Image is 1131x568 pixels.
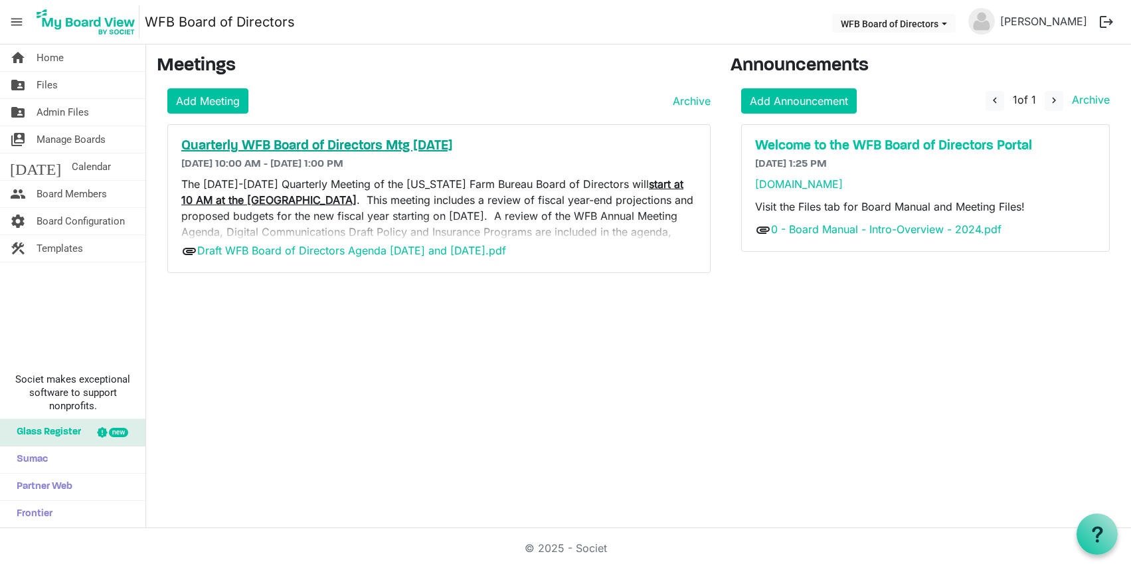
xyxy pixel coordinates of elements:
span: construction [10,235,26,262]
span: Calendar [72,153,111,180]
span: Sumac [10,446,48,473]
a: Draft WFB Board of Directors Agenda [DATE] and [DATE].pdf [197,244,506,257]
a: Add Meeting [167,88,248,114]
span: folder_shared [10,99,26,126]
a: Welcome to the WFB Board of Directors Portal [755,138,1096,154]
span: Board Configuration [37,208,125,235]
span: folder_shared [10,72,26,98]
img: My Board View Logo [33,5,139,39]
span: Frontier [10,501,52,527]
h3: Meetings [157,55,711,78]
span: 1 [1013,93,1017,106]
a: Add Announcement [741,88,857,114]
a: Archive [1067,93,1110,106]
span: home [10,45,26,71]
a: [PERSON_NAME] [995,8,1092,35]
a: 0 - Board Manual - Intro-Overview - 2024.pdf [771,223,1001,236]
h3: Announcements [731,55,1120,78]
span: of 1 [1013,93,1036,106]
span: Partner Web [10,474,72,500]
button: navigate_next [1045,91,1063,111]
a: WFB Board of Directors [145,9,295,35]
a: © 2025 - Societ [525,541,607,555]
button: navigate_before [986,91,1004,111]
span: Societ makes exceptional software to support nonprofits. [6,373,139,413]
button: logout [1092,8,1120,36]
span: attachment [181,243,197,259]
span: settings [10,208,26,235]
a: [DOMAIN_NAME] [755,177,843,191]
span: Files [37,72,58,98]
a: Quarterly WFB Board of Directors Mtg [DATE] [181,138,697,154]
span: navigate_before [989,94,1001,106]
span: menu [4,9,29,35]
button: WFB Board of Directors dropdownbutton [832,14,956,33]
span: Board Members [37,181,107,207]
span: people [10,181,26,207]
span: Manage Boards [37,126,106,153]
span: attachment [755,222,771,238]
div: new [109,428,128,437]
span: navigate_next [1048,94,1060,106]
span: [DATE] [10,153,61,180]
p: Visit the Files tab for Board Manual and Meeting Files! [755,199,1096,215]
span: Glass Register [10,419,81,446]
img: no-profile-picture.svg [968,8,995,35]
a: Archive [667,93,711,109]
p: The [DATE]-[DATE] Quarterly Meeting of the [US_STATE] Farm Bureau Board of Directors will . This ... [181,176,697,272]
span: Home [37,45,64,71]
span: Templates [37,235,83,262]
h6: [DATE] 10:00 AM - [DATE] 1:00 PM [181,158,697,171]
span: switch_account [10,126,26,153]
span: start at 10 AM at the [GEOGRAPHIC_DATA] [181,177,683,207]
span: [DATE] 1:25 PM [755,159,827,169]
a: My Board View Logo [33,5,145,39]
span: Admin Files [37,99,89,126]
